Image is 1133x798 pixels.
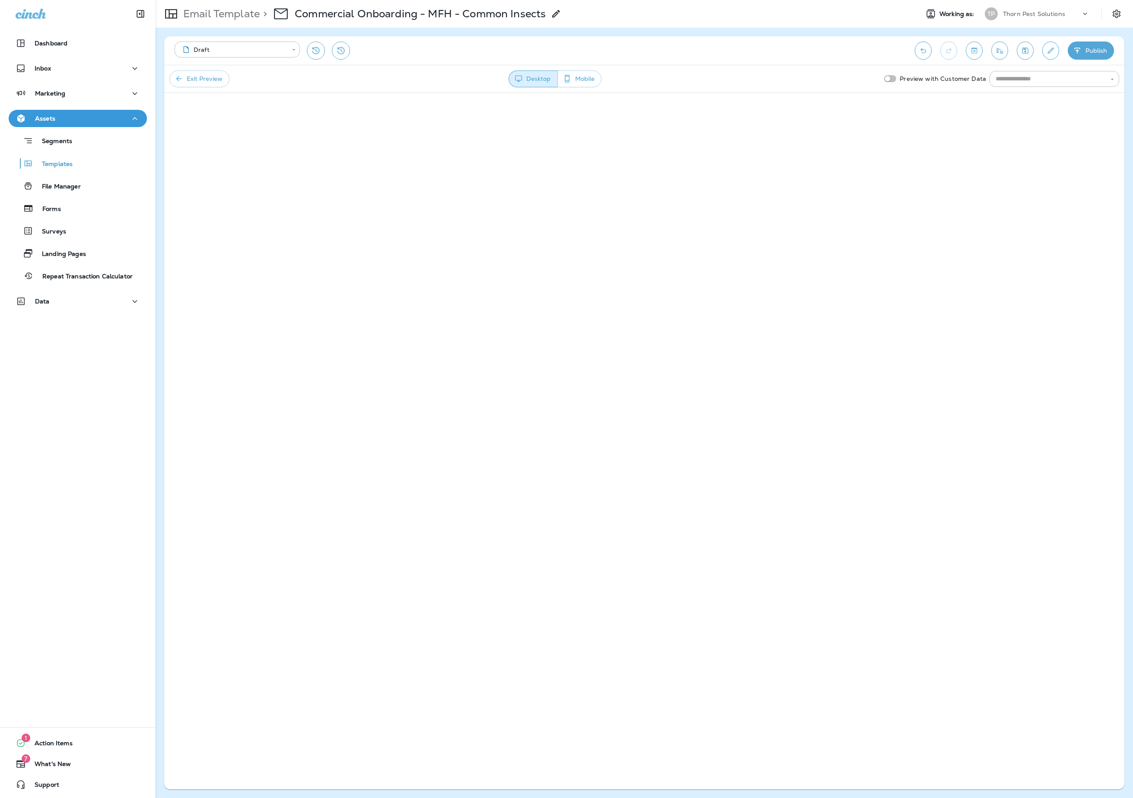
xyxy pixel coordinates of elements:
span: Working as: [939,10,976,18]
button: File Manager [9,177,147,195]
span: 1 [22,734,30,742]
button: View Changelog [332,41,350,60]
div: Draft [181,45,286,54]
button: Segments [9,131,147,150]
p: > [260,7,267,20]
span: Action Items [26,740,73,750]
p: Assets [35,115,55,122]
button: Restore from previous version [307,41,325,60]
p: Email Template [180,7,260,20]
button: Publish [1068,41,1114,60]
div: TP [985,7,998,20]
p: File Manager [33,183,81,191]
p: Preview with Customer Data [896,72,990,86]
button: Toggle preview [966,41,983,60]
p: Templates [33,160,73,169]
button: Undo [915,41,932,60]
p: Marketing [35,90,65,97]
p: Data [35,298,50,305]
p: Commercial Onboarding - MFH - Common Insects [295,7,546,20]
button: 7What's New [9,755,147,772]
button: Settings [1109,6,1124,22]
button: Marketing [9,85,147,102]
button: Data [9,293,147,310]
span: 7 [22,754,30,763]
button: Inbox [9,60,147,77]
p: Surveys [33,228,66,236]
button: Save [1017,41,1034,60]
p: Forms [34,205,61,214]
p: Dashboard [35,40,67,47]
button: Templates [9,154,147,172]
button: Open [1108,76,1116,83]
button: Forms [9,199,147,217]
button: Surveys [9,222,147,240]
p: Segments [33,137,72,146]
p: Landing Pages [33,250,86,259]
p: Thorn Pest Solutions [1003,10,1065,17]
button: Landing Pages [9,244,147,262]
button: Assets [9,110,147,127]
button: Repeat Transaction Calculator [9,267,147,285]
button: Mobile [557,70,602,87]
button: Edit details [1042,41,1059,60]
button: Collapse Sidebar [128,5,153,22]
button: Exit Preview [169,70,229,87]
button: Send test email [991,41,1008,60]
p: Repeat Transaction Calculator [34,273,133,281]
span: What's New [26,760,71,771]
p: Inbox [35,65,51,72]
button: Dashboard [9,35,147,52]
button: 1Action Items [9,734,147,752]
span: Support [26,781,59,792]
button: Desktop [509,70,558,87]
button: Support [9,776,147,793]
